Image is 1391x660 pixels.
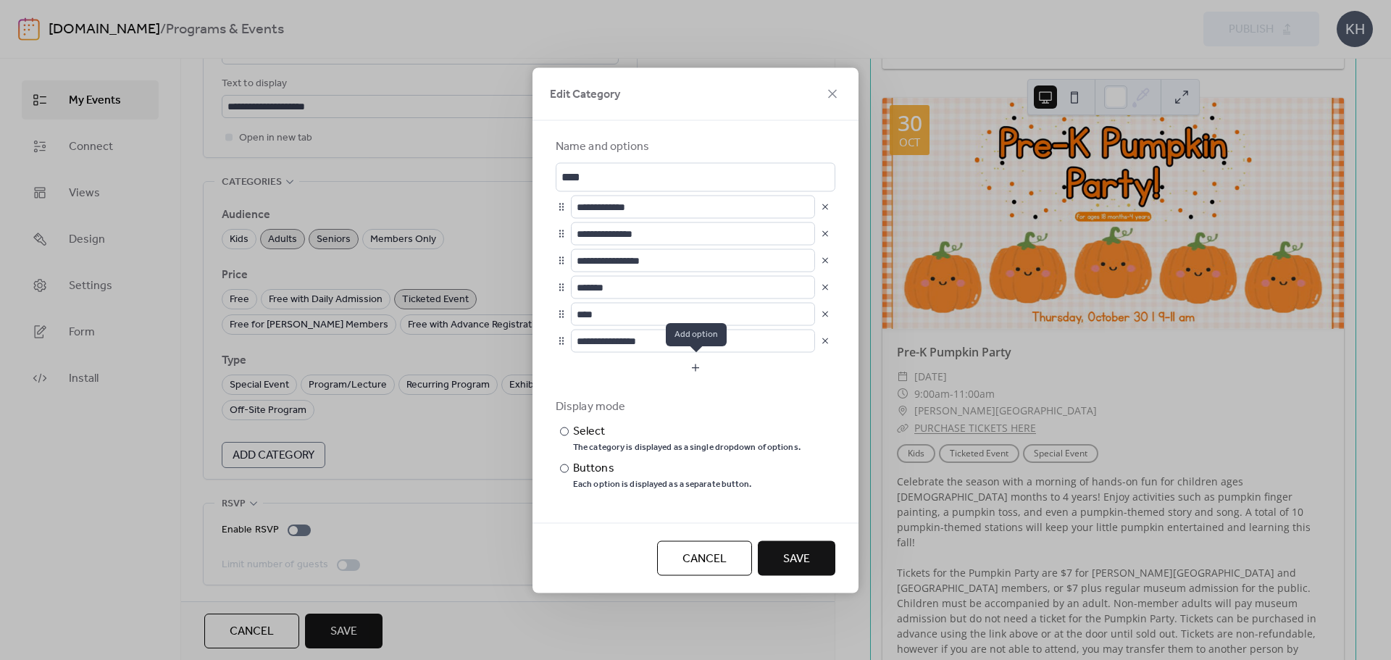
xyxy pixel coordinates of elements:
button: Cancel [657,540,752,575]
div: Display mode [556,398,832,415]
span: Cancel [682,550,727,567]
div: Select [573,422,798,440]
span: Edit Category [550,85,620,103]
span: Add option [666,323,727,346]
div: Buttons [573,459,749,477]
div: Name and options [556,138,832,155]
button: Save [758,540,835,575]
div: The category is displayed as a single dropdown of options. [573,441,801,453]
span: Save [783,550,810,567]
div: Each option is displayed as a separate button. [573,478,752,490]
